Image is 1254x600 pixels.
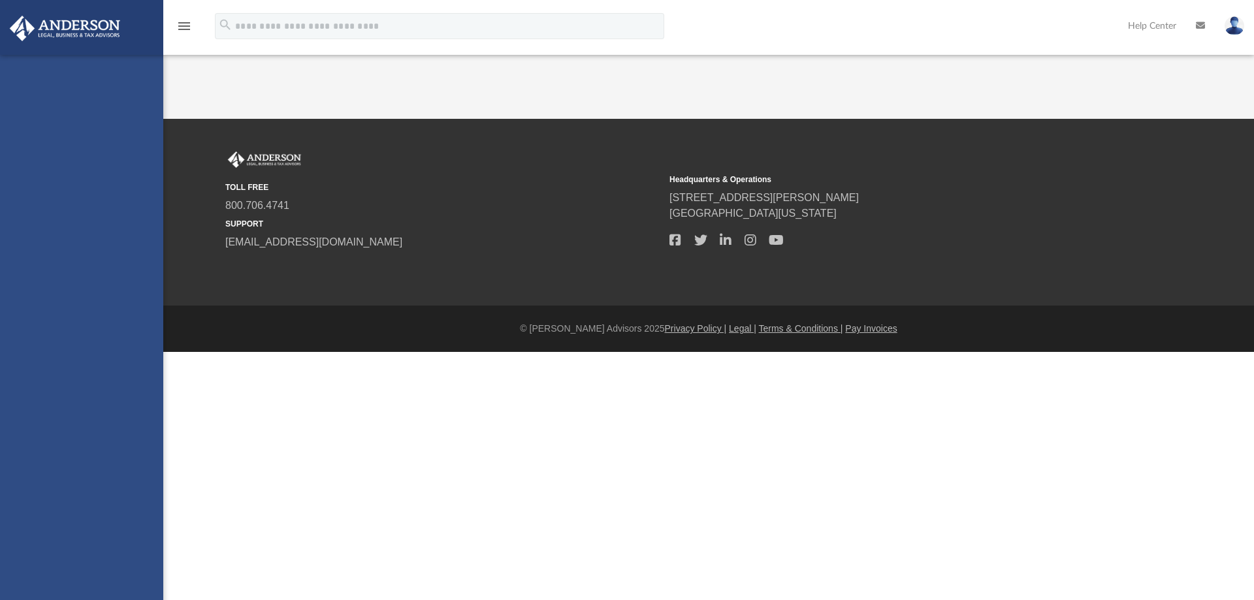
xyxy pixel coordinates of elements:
img: Anderson Advisors Platinum Portal [6,16,124,41]
a: menu [176,25,192,34]
a: [STREET_ADDRESS][PERSON_NAME] [669,192,859,203]
a: Privacy Policy | [665,323,727,334]
small: Headquarters & Operations [669,174,1104,185]
i: search [218,18,233,32]
div: © [PERSON_NAME] Advisors 2025 [163,322,1254,336]
small: TOLL FREE [225,182,660,193]
a: 800.706.4741 [225,200,289,211]
img: User Pic [1225,16,1244,35]
a: [EMAIL_ADDRESS][DOMAIN_NAME] [225,236,402,247]
a: Terms & Conditions | [759,323,843,334]
i: menu [176,18,192,34]
a: Pay Invoices [845,323,897,334]
a: [GEOGRAPHIC_DATA][US_STATE] [669,208,837,219]
small: SUPPORT [225,218,660,230]
img: Anderson Advisors Platinum Portal [225,151,304,168]
a: Legal | [729,323,756,334]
